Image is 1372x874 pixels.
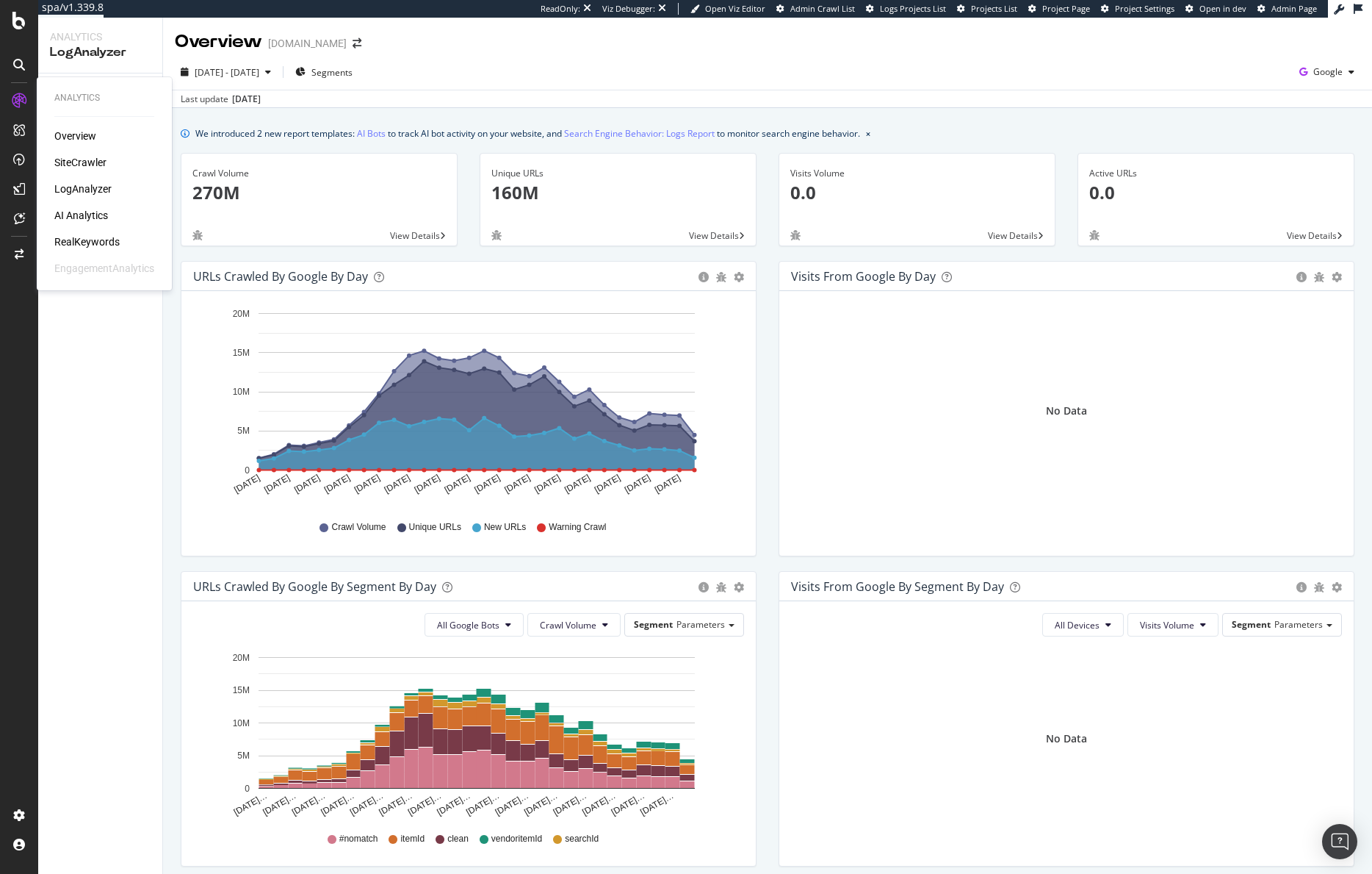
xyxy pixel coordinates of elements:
div: circle-info [1296,272,1307,282]
span: Google [1313,65,1343,78]
div: [DOMAIN_NAME] [268,36,347,51]
div: Visits from Google by day [791,269,936,284]
span: Project Page [1042,3,1090,14]
span: Admin Page [1271,3,1317,14]
div: gear [734,272,744,282]
div: Visits from Google By Segment By Day [791,579,1004,594]
span: Project Settings [1115,3,1174,14]
div: Last update [181,93,261,106]
div: We introduced 2 new report templates: to track AI bot activity on your website, and to monitor se... [195,126,860,141]
text: [DATE] [322,473,352,495]
div: circle-info [698,582,709,592]
div: ReadOnly: [541,3,580,15]
div: Visits Volume [790,167,1044,180]
text: [DATE] [383,473,412,495]
text: 10M [233,387,250,397]
text: [DATE] [502,473,532,495]
svg: A chart. [193,648,739,819]
text: 15M [233,348,250,358]
div: info banner [181,126,1354,141]
text: [DATE] [262,473,292,495]
span: New URLs [484,521,526,534]
span: Visits Volume [1140,619,1194,631]
span: Crawl Volume [331,521,386,534]
a: Open Viz Editor [690,3,765,15]
span: Open in dev [1199,3,1246,14]
div: circle-info [698,272,709,282]
text: [DATE] [623,473,652,495]
button: All Devices [1042,613,1124,637]
text: 15M [233,685,250,695]
a: AI Bots [357,126,386,141]
div: gear [1332,582,1342,592]
span: Projects List [971,3,1017,14]
text: [DATE] [443,473,472,495]
text: 20M [233,309,250,319]
div: bug [716,272,726,282]
text: [DATE] [353,473,382,495]
div: [DATE] [232,93,261,106]
div: Crawl Volume [192,167,446,180]
p: 0.0 [790,180,1044,205]
button: Segments [289,60,358,84]
div: Active URLs [1089,167,1343,180]
button: Google [1293,60,1360,84]
a: SiteCrawler [54,155,106,170]
button: Crawl Volume [527,613,621,637]
div: Unique URLs [491,167,745,180]
a: Logs Projects List [866,3,946,15]
div: LogAnalyzer [50,44,151,61]
a: Admin Crawl List [776,3,855,15]
text: 5M [237,751,250,761]
text: [DATE] [532,473,562,495]
div: gear [1332,272,1342,282]
span: Parameters [676,618,725,631]
a: Search Engine Behavior: Logs Report [564,126,715,141]
div: Viz Debugger: [602,3,655,15]
span: Open Viz Editor [705,3,765,14]
div: bug [716,582,726,592]
a: Overview [54,129,96,143]
span: Parameters [1274,618,1323,631]
p: 0.0 [1089,180,1343,205]
div: Overview [175,29,262,54]
text: [DATE] [292,473,322,495]
span: [DATE] - [DATE] [195,66,259,79]
div: arrow-right-arrow-left [353,38,361,49]
div: URLs Crawled by Google by day [193,269,368,284]
div: bug [192,230,203,240]
button: All Google Bots [425,613,524,637]
div: bug [790,230,801,240]
div: EngagementAnalytics [54,261,154,276]
div: gear [734,582,744,592]
div: bug [1314,582,1324,592]
a: Open in dev [1185,3,1246,15]
span: clean [447,833,469,845]
div: bug [1089,230,1100,240]
div: RealKeywords [54,234,120,249]
text: 0 [245,465,250,476]
span: itemId [400,833,425,845]
div: URLs Crawled by Google By Segment By Day [193,579,436,594]
a: Projects List [957,3,1017,15]
text: [DATE] [232,473,261,495]
span: All Google Bots [437,619,499,631]
text: 20M [233,653,250,663]
span: searchId [565,833,599,845]
div: bug [491,230,502,240]
span: Warning Crawl [549,521,606,534]
span: All Devices [1055,619,1100,631]
text: 5M [237,426,250,437]
a: AI Analytics [54,208,108,223]
button: [DATE] - [DATE] [175,60,277,84]
div: bug [1314,272,1324,282]
div: LogAnalyzer [54,182,112,196]
text: 0 [245,784,250,794]
span: Segment [634,618,673,631]
text: 10M [233,718,250,728]
p: 160M [491,180,745,205]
